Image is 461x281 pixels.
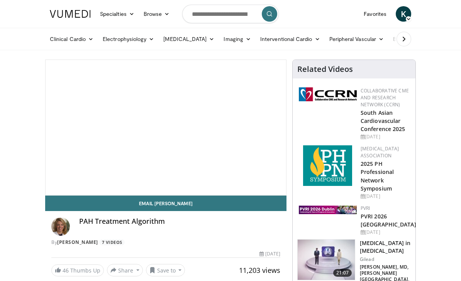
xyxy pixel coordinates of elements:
a: K [396,6,411,22]
a: 46 Thumbs Up [51,264,104,276]
div: [DATE] [361,193,409,200]
div: [DATE] [259,250,280,257]
button: Save to [146,264,185,276]
img: c6978fc0-1052-4d4b-8a9d-7956bb1c539c.png.150x105_q85_autocrop_double_scale_upscale_version-0.2.png [303,145,352,186]
a: Interventional Cardio [256,31,325,47]
img: VuMedi Logo [50,10,91,18]
a: Email [PERSON_NAME] [45,196,286,211]
video-js: Video Player [46,60,286,195]
a: Imaging [219,31,256,47]
div: [DATE] [361,133,409,140]
a: Peripheral Vascular [325,31,388,47]
img: 89ea4202-4603-4d4d-87c0-5758f871ffff.150x105_q85_crop-smart_upscale.jpg [298,240,355,280]
button: Share [107,264,143,276]
img: a04ee3ba-8487-4636-b0fb-5e8d268f3737.png.150x105_q85_autocrop_double_scale_upscale_version-0.2.png [299,87,357,101]
a: 7 Videos [99,239,125,246]
span: 46 [63,267,69,274]
a: Clinical Cardio [45,31,98,47]
input: Search topics, interventions [182,5,279,23]
a: Favorites [359,6,391,22]
img: 33783847-ac93-4ca7-89f8-ccbd48ec16ca.webp.150x105_q85_autocrop_double_scale_upscale_version-0.2.jpg [299,206,357,214]
a: 2025 PH Professional Network Symposium [361,160,394,192]
h3: [MEDICAL_DATA] in [MEDICAL_DATA] [360,239,411,255]
a: Browse [139,6,175,22]
span: 11,203 views [239,266,280,275]
a: PVRI [361,205,370,211]
span: 21:07 [333,269,352,277]
div: By [51,239,280,246]
p: Gilead [360,256,411,262]
a: [MEDICAL_DATA] [159,31,219,47]
div: [DATE] [361,229,416,236]
a: South Asian Cardiovascular Conference 2025 [361,109,405,133]
a: Specialties [95,6,139,22]
a: Collaborative CME and Research Network (CCRN) [361,87,409,108]
h4: PAH Treatment Algorithm [79,217,280,226]
a: [MEDICAL_DATA] Association [361,145,399,159]
a: Electrophysiology [98,31,159,47]
a: Business [388,31,428,47]
img: Avatar [51,217,70,236]
h4: Related Videos [297,65,353,74]
a: [PERSON_NAME] [57,239,98,245]
a: PVRI 2026 [GEOGRAPHIC_DATA] [361,213,416,228]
